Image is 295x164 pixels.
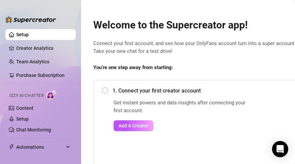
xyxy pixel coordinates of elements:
div: Open Intercom Messenger [272,141,288,157]
img: AI Chatter [46,90,57,100]
a: Add A Creator [114,120,250,131]
span: Get instant powers and data insights after connecting your first account. [114,99,250,115]
a: Team Analytics [16,59,49,64]
strong: You’re one step away from starting: [93,64,173,70]
span: Add A Creator [119,123,148,128]
a: Setup [16,32,29,37]
a: Setup [16,116,29,122]
a: Chat Monitoring [16,127,51,132]
img: logo-BBDzfeDw.svg [5,16,56,23]
span: Izzy AI Chatter [9,93,44,99]
button: Add A Creator [114,120,153,131]
a: Content [16,105,33,111]
a: Creator Analytics [16,43,70,54]
a: Purchase Subscription [16,70,70,81]
span: thunderbolt [9,144,14,150]
span: Automations [16,142,64,152]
